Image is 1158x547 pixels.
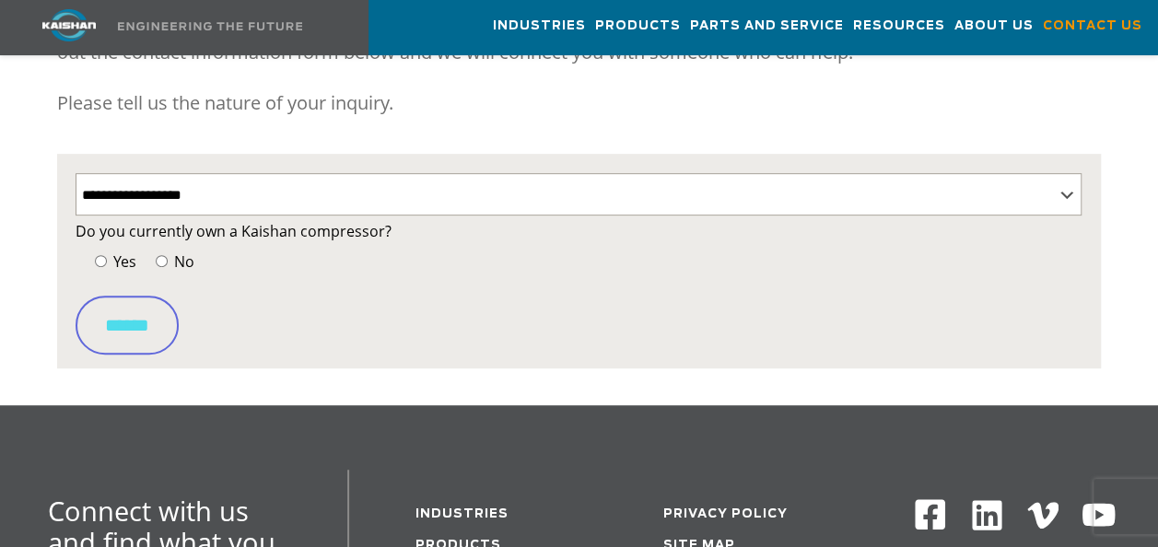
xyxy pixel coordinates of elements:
[690,16,844,37] span: Parts and Service
[76,218,1082,355] form: Contact form
[95,255,107,267] input: Yes
[595,16,681,37] span: Products
[493,16,586,37] span: Industries
[1081,497,1117,533] img: Youtube
[853,1,945,51] a: Resources
[690,1,844,51] a: Parts and Service
[415,508,509,520] a: Industries
[1027,502,1059,529] img: Vimeo
[110,251,136,272] span: Yes
[76,218,1082,244] label: Do you currently own a Kaishan compressor?
[156,255,168,267] input: No
[57,85,1100,122] p: Please tell us the nature of your inquiry.
[663,508,788,520] a: Privacy Policy
[1043,1,1142,51] a: Contact Us
[493,1,586,51] a: Industries
[853,16,945,37] span: Resources
[118,22,302,30] img: Engineering the future
[1043,16,1142,37] span: Contact Us
[954,1,1034,51] a: About Us
[954,16,1034,37] span: About Us
[170,251,194,272] span: No
[913,497,947,531] img: Facebook
[595,1,681,51] a: Products
[969,497,1005,533] img: Linkedin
